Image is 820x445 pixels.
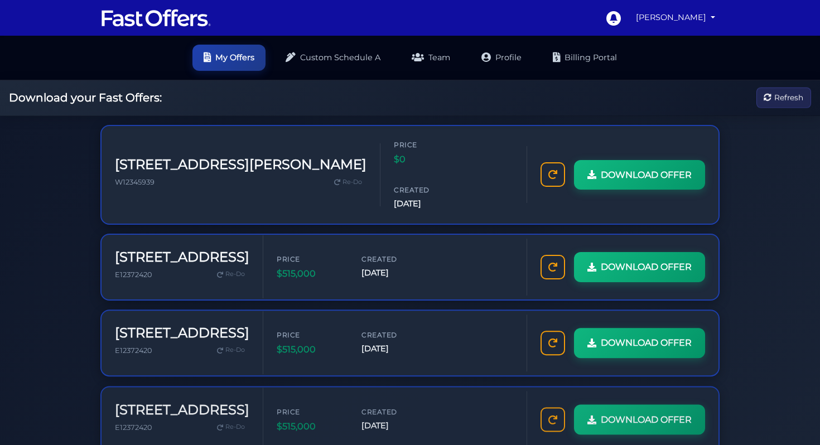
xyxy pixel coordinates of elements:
button: Refresh [756,88,811,108]
span: Refresh [774,91,803,104]
span: Re-Do [343,177,362,187]
span: E12372420 [115,346,152,355]
a: DOWNLOAD OFFER [574,404,705,434]
span: [DATE] [361,342,428,355]
span: Re-Do [225,345,245,355]
h3: [STREET_ADDRESS] [115,249,249,265]
span: Re-Do [225,269,245,279]
h3: [STREET_ADDRESS][PERSON_NAME] [115,157,366,173]
span: E12372420 [115,422,152,431]
a: Billing Portal [542,45,628,71]
span: Created [361,405,428,415]
span: Created [361,253,428,264]
span: DOWNLOAD OFFER [601,167,692,182]
span: [DATE] [361,418,428,431]
a: DOWNLOAD OFFER [574,328,705,358]
span: DOWNLOAD OFFER [601,412,692,426]
span: [DATE] [394,197,461,210]
span: Price [277,253,344,264]
span: $515,000 [277,342,344,357]
h3: [STREET_ADDRESS] [115,400,249,417]
span: Created [394,185,461,195]
span: $0 [394,152,461,167]
span: Price [394,139,461,150]
a: Re-Do [213,419,249,433]
a: Profile [470,45,533,71]
h2: Download your Fast Offers: [9,91,162,104]
span: $515,000 [277,267,344,281]
span: [DATE] [361,267,428,279]
a: Re-Do [330,175,366,190]
a: DOWNLOAD OFFER [574,252,705,282]
a: DOWNLOAD OFFER [574,159,705,190]
a: Team [401,45,461,71]
a: Custom Schedule A [274,45,392,71]
span: DOWNLOAD OFFER [601,336,692,350]
a: Re-Do [213,343,249,357]
span: Re-Do [225,421,245,431]
span: $515,000 [277,418,344,433]
span: E12372420 [115,270,152,279]
a: [PERSON_NAME] [631,7,720,28]
a: My Offers [192,45,266,71]
span: W12345939 [115,178,155,186]
span: Price [277,405,344,415]
span: Created [361,329,428,340]
a: Re-Do [213,267,249,282]
span: Price [277,329,344,340]
h3: [STREET_ADDRESS] [115,325,249,341]
span: DOWNLOAD OFFER [601,260,692,274]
